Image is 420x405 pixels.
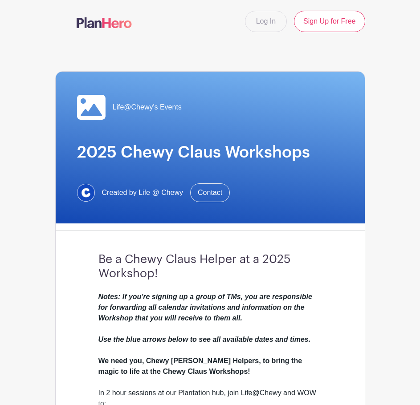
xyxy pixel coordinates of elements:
span: Created by Life @ Chewy [102,187,183,198]
img: logo-507f7623f17ff9eddc593b1ce0a138ce2505c220e1c5a4e2b4648c50719b7d32.svg [77,17,132,28]
em: Notes: If you're signing up a group of TMs, you are responsible for forwarding all calendar invit... [98,293,312,343]
h3: Be a Chewy Claus Helper at a 2025 Workshop! [98,252,322,280]
strong: We need you, Chewy [PERSON_NAME] Helpers, to bring the magic to life at the Chewy Claus Workshops! [98,357,302,375]
a: Log In [245,11,287,32]
a: Contact [190,183,230,202]
a: Sign Up for Free [294,11,365,32]
img: 1629734264472.jfif [77,184,95,202]
h1: 2025 Chewy Claus Workshops [77,143,343,162]
span: Life@Chewy's Events [113,102,182,113]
